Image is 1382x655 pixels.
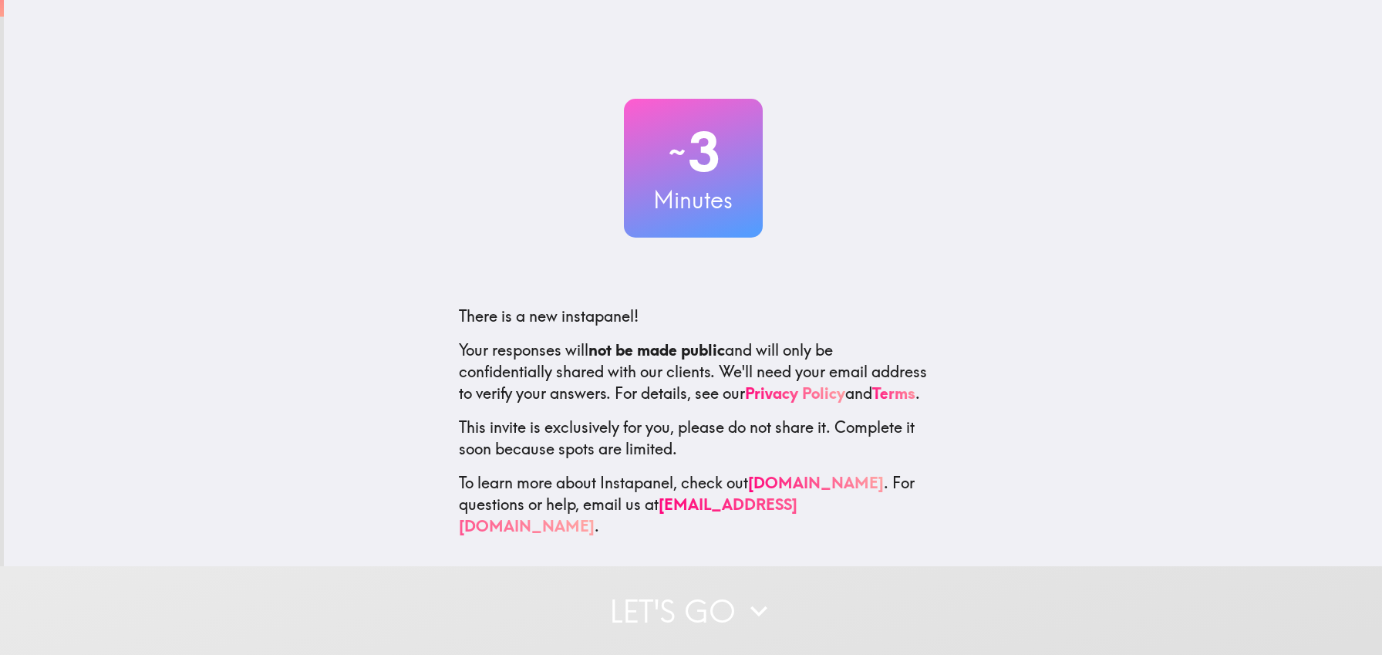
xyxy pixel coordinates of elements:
p: This invite is exclusively for you, please do not share it. Complete it soon because spots are li... [459,417,928,460]
a: [DOMAIN_NAME] [748,473,884,492]
a: [EMAIL_ADDRESS][DOMAIN_NAME] [459,495,797,535]
p: To learn more about Instapanel, check out . For questions or help, email us at . [459,472,928,537]
a: Privacy Policy [745,383,845,403]
span: There is a new instapanel! [459,306,639,326]
h2: 3 [624,120,763,184]
span: ~ [666,129,688,175]
h3: Minutes [624,184,763,216]
b: not be made public [588,340,725,360]
a: Terms [872,383,915,403]
p: Your responses will and will only be confidentially shared with our clients. We'll need your emai... [459,339,928,404]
